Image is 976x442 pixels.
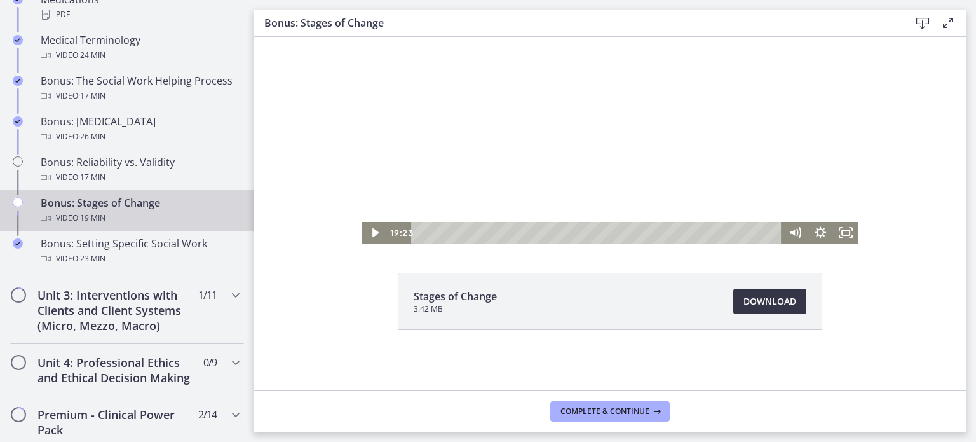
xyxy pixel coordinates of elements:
span: 3.42 MB [414,304,497,314]
span: · 19 min [78,211,105,226]
span: · 17 min [78,88,105,104]
span: · 24 min [78,48,105,63]
div: Bonus: The Social Work Helping Process [41,73,239,104]
div: Video [41,48,239,63]
span: 2 / 14 [198,407,217,422]
span: · 17 min [78,170,105,185]
div: Bonus: Reliability vs. Validity [41,155,239,185]
div: Bonus: Stages of Change [41,195,239,226]
button: Complete & continue [550,401,670,422]
h3: Bonus: Stages of Change [264,15,890,31]
div: Medical Terminology [41,32,239,63]
i: Completed [13,238,23,249]
div: Bonus: [MEDICAL_DATA] [41,114,239,144]
h2: Unit 3: Interventions with Clients and Client Systems (Micro, Mezzo, Macro) [37,287,193,333]
div: Video [41,251,239,266]
h2: Unit 4: Professional Ethics and Ethical Decision Making [37,355,193,385]
div: Video [41,211,239,226]
i: Completed [13,76,23,86]
div: Video [41,170,239,185]
span: 1 / 11 [198,287,217,303]
i: Completed [13,116,23,127]
span: 0 / 9 [203,355,217,370]
div: PDF [41,7,239,22]
div: Bonus: Setting Specific Social Work [41,236,239,266]
i: Completed [13,35,23,45]
span: · 23 min [78,251,105,266]
a: Download [733,289,806,314]
span: · 26 min [78,129,105,144]
div: Video [41,129,239,144]
span: Download [743,294,796,309]
span: Stages of Change [414,289,497,304]
span: Complete & continue [560,406,649,417]
h2: Premium - Clinical Power Pack [37,407,193,438]
div: Video [41,88,239,104]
